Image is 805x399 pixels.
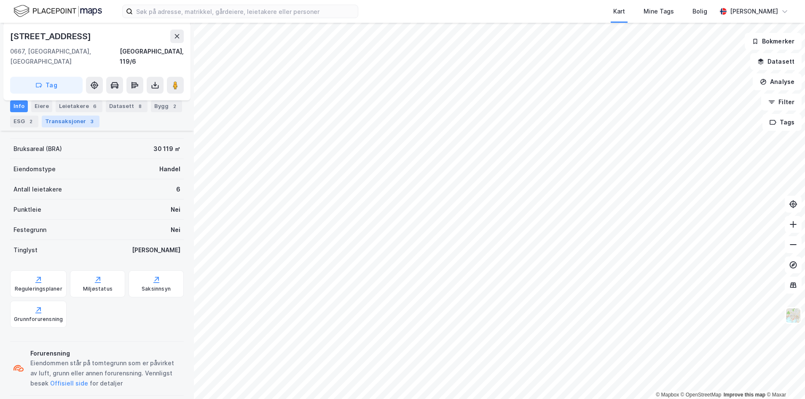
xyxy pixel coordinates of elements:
[91,102,99,111] div: 6
[692,6,707,16] div: Bolig
[14,316,63,323] div: Grunnforurensning
[56,100,102,112] div: Leietakere
[761,94,802,111] button: Filter
[730,6,778,16] div: [PERSON_NAME]
[745,33,802,50] button: Bokmerker
[83,286,113,292] div: Miljøstatus
[27,117,35,126] div: 2
[613,6,625,16] div: Kart
[724,392,765,398] a: Improve this map
[176,184,180,194] div: 6
[13,144,62,154] div: Bruksareal (BRA)
[132,245,180,255] div: [PERSON_NAME]
[10,46,120,67] div: 0667, [GEOGRAPHIC_DATA], [GEOGRAPHIC_DATA]
[30,358,180,388] div: Eiendommen står på tomtegrunn som er påvirket av luft, grunn eller annen forurensning. Vennligst ...
[10,30,93,43] div: [STREET_ADDRESS]
[31,100,52,112] div: Eiere
[13,164,56,174] div: Eiendomstype
[10,100,28,112] div: Info
[151,100,182,112] div: Bygg
[753,73,802,90] button: Analyse
[171,225,180,235] div: Nei
[10,116,38,127] div: ESG
[656,392,679,398] a: Mapbox
[762,114,802,131] button: Tags
[13,245,38,255] div: Tinglyst
[644,6,674,16] div: Mine Tags
[785,307,801,324] img: Z
[30,348,180,359] div: Forurensning
[10,77,83,94] button: Tag
[170,102,179,111] div: 2
[13,4,102,19] img: logo.f888ab2527a4732fd821a326f86c7f29.svg
[13,205,41,215] div: Punktleie
[159,164,180,174] div: Handel
[13,225,46,235] div: Festegrunn
[153,144,180,154] div: 30 119 ㎡
[136,102,144,111] div: 8
[88,117,96,126] div: 3
[681,392,722,398] a: OpenStreetMap
[13,184,62,194] div: Antall leietakere
[133,5,358,18] input: Søk på adresse, matrikkel, gårdeiere, leietakere eller personer
[120,46,184,67] div: [GEOGRAPHIC_DATA], 119/6
[15,286,62,292] div: Reguleringsplaner
[171,205,180,215] div: Nei
[750,53,802,70] button: Datasett
[142,286,171,292] div: Saksinnsyn
[763,359,805,399] iframe: Chat Widget
[42,116,99,127] div: Transaksjoner
[106,100,148,112] div: Datasett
